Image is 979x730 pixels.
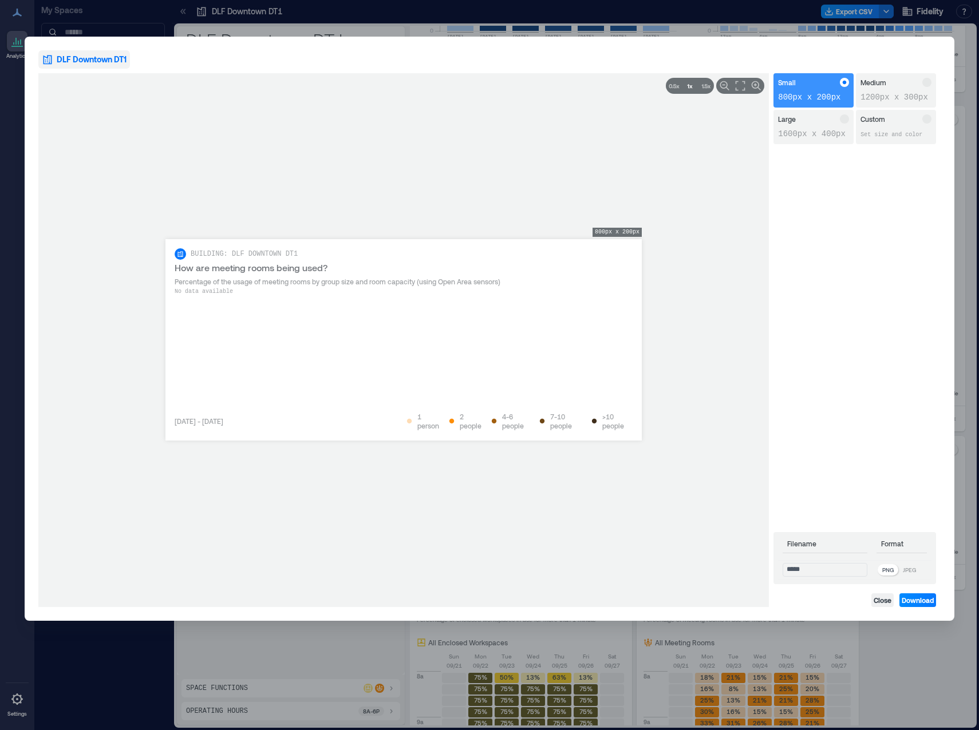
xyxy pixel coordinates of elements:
p: Format [877,539,927,553]
span: DLF Downtown DT1 [57,54,127,65]
span: 2 people [460,411,481,431]
button: Close [871,593,894,607]
p: JPEG [903,565,916,574]
p: PNG [882,565,894,574]
p: Small [778,78,796,87]
span: >10 people [602,411,630,431]
p: Medium [860,78,886,87]
p: No data available [175,287,633,296]
span: 4-6 people [502,411,530,431]
span: BUILDING: DLF DOWNTOWN DT1 [191,248,298,260]
span: 7-10 people [550,411,581,431]
span: Close [874,596,891,605]
p: 800px x 200px [778,92,849,103]
p: Filename [783,539,867,553]
p: 800px x 200px [595,228,639,237]
p: Large [778,114,796,124]
p: Set size and color [860,130,931,140]
span: Download [902,596,934,605]
span: How are meeting rooms being used? [175,260,327,276]
span: 1 person [417,411,439,431]
p: Custom [860,114,885,124]
span: Percentage of the usage of meeting rooms by group size and room capacity (using Open Area sensors) [175,276,500,287]
button: DLF Downtown DT1 [38,50,130,69]
span: [DATE] - [DATE] [175,415,223,427]
p: 1200px x 300px [860,92,931,103]
button: Download [899,593,936,607]
p: 1600px x 400px [778,128,849,140]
